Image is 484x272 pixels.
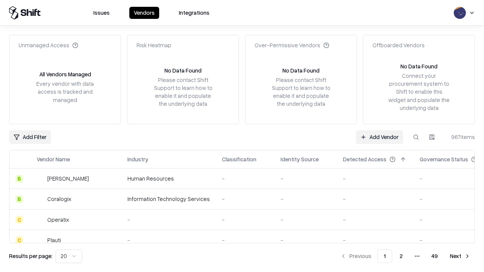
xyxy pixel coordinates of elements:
a: Add Vendor [356,130,403,144]
div: - [281,175,331,182]
div: - [127,216,210,224]
div: Offboarded Vendors [372,41,425,49]
div: Vendor Name [37,155,70,163]
div: Detected Access [343,155,386,163]
div: Information Technology Services [127,195,210,203]
div: No Data Found [164,66,202,74]
div: Classification [222,155,256,163]
div: - [343,195,408,203]
button: Add Filter [9,130,51,144]
div: Coralogix [47,195,71,203]
div: - [343,236,408,244]
div: - [222,236,268,244]
div: Please contact Shift Support to learn how to enable it and populate the underlying data [270,76,332,108]
nav: pagination [336,249,475,263]
div: All Vendors Managed [39,70,91,78]
div: Over-Permissive Vendors [254,41,329,49]
button: Issues [89,7,114,19]
img: Coralogix [37,195,44,203]
div: No Data Found [400,62,437,70]
img: Operatix [37,216,44,223]
div: Every vendor with data access is tracked and managed [34,80,96,104]
button: 2 [394,249,409,263]
div: B [16,195,23,203]
button: Integrations [174,7,214,19]
div: Please contact Shift Support to learn how to enable it and populate the underlying data [152,76,214,108]
div: C [16,216,23,223]
div: Unmanaged Access [19,41,78,49]
div: - [343,175,408,182]
div: No Data Found [282,66,320,74]
img: Deel [37,175,44,182]
div: - [222,216,268,224]
div: - [281,195,331,203]
button: 49 [425,249,444,263]
div: - [127,236,210,244]
div: Human Resources [127,175,210,182]
div: Identity Source [281,155,319,163]
div: Plauti [47,236,61,244]
div: Risk Heatmap [137,41,171,49]
div: 967 items [445,133,475,141]
div: - [281,216,331,224]
div: Operatix [47,216,69,224]
button: Next [445,249,475,263]
button: Vendors [129,7,159,19]
div: B [16,175,23,182]
div: Industry [127,155,148,163]
div: - [222,195,268,203]
button: 1 [377,249,392,263]
div: Connect your procurement system to Shift to enable this widget and populate the underlying data [388,72,450,112]
p: Results per page: [9,252,53,260]
div: [PERSON_NAME] [47,175,89,182]
div: - [222,175,268,182]
img: Plauti [37,236,44,244]
div: Governance Status [420,155,468,163]
div: - [343,216,408,224]
div: C [16,236,23,244]
div: - [281,236,331,244]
